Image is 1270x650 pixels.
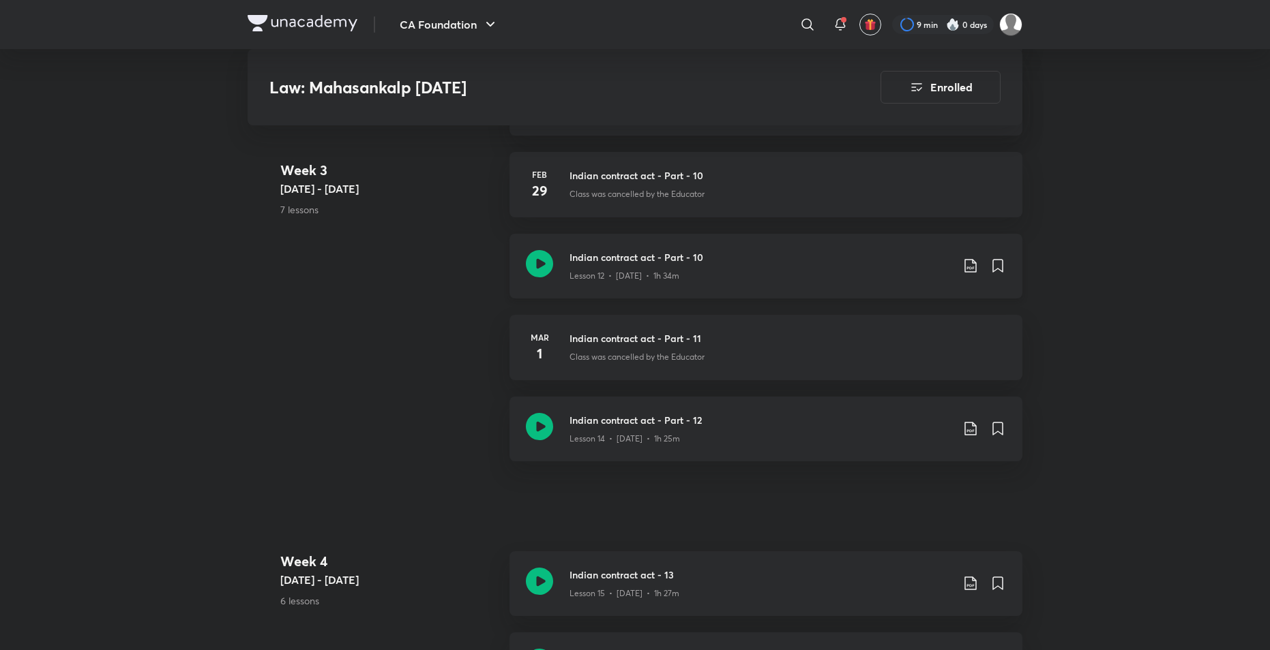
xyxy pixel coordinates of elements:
[570,568,951,582] h3: Indian contract act - 13
[510,551,1022,632] a: Indian contract act - 13Lesson 15 • [DATE] • 1h 27m
[570,188,705,200] p: Class was cancelled by the Educator
[570,270,679,282] p: Lesson 12 • [DATE] • 1h 34m
[510,397,1022,478] a: Indian contract act - Part - 12Lesson 14 • [DATE] • 1h 25m
[510,234,1022,315] a: Indian contract act - Part - 10Lesson 12 • [DATE] • 1h 34m
[570,250,951,264] h3: Indian contract act - Part - 10
[570,351,705,363] p: Class was cancelled by the Educator
[248,15,357,35] a: Company Logo
[570,413,951,427] h3: Indian contract act - Part - 12
[526,181,553,201] h4: 29
[248,15,357,31] img: Company Logo
[392,11,507,38] button: CA Foundation
[859,14,881,35] button: avatar
[570,587,679,600] p: Lesson 15 • [DATE] • 1h 27m
[269,78,803,97] h3: Law: Mahasankalp [DATE]
[280,202,499,217] p: 7 lessons
[280,593,499,608] p: 6 lessons
[280,551,499,572] h4: Week 4
[999,13,1022,36] img: vaibhav Singh
[864,18,876,31] img: avatar
[280,160,499,181] h4: Week 3
[510,315,1022,397] a: Mar1Indian contract act - Part - 11Class was cancelled by the Educator
[526,331,553,343] h6: Mar
[280,572,499,588] h5: [DATE] - [DATE]
[526,168,553,181] h6: Feb
[570,168,1006,183] h3: Indian contract act - Part - 10
[510,152,1022,234] a: Feb29Indian contract act - Part - 10Class was cancelled by the Educator
[881,71,1001,104] button: Enrolled
[570,433,680,445] p: Lesson 14 • [DATE] • 1h 25m
[570,331,1006,345] h3: Indian contract act - Part - 11
[526,343,553,364] h4: 1
[946,18,960,31] img: streak
[280,181,499,197] h5: [DATE] - [DATE]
